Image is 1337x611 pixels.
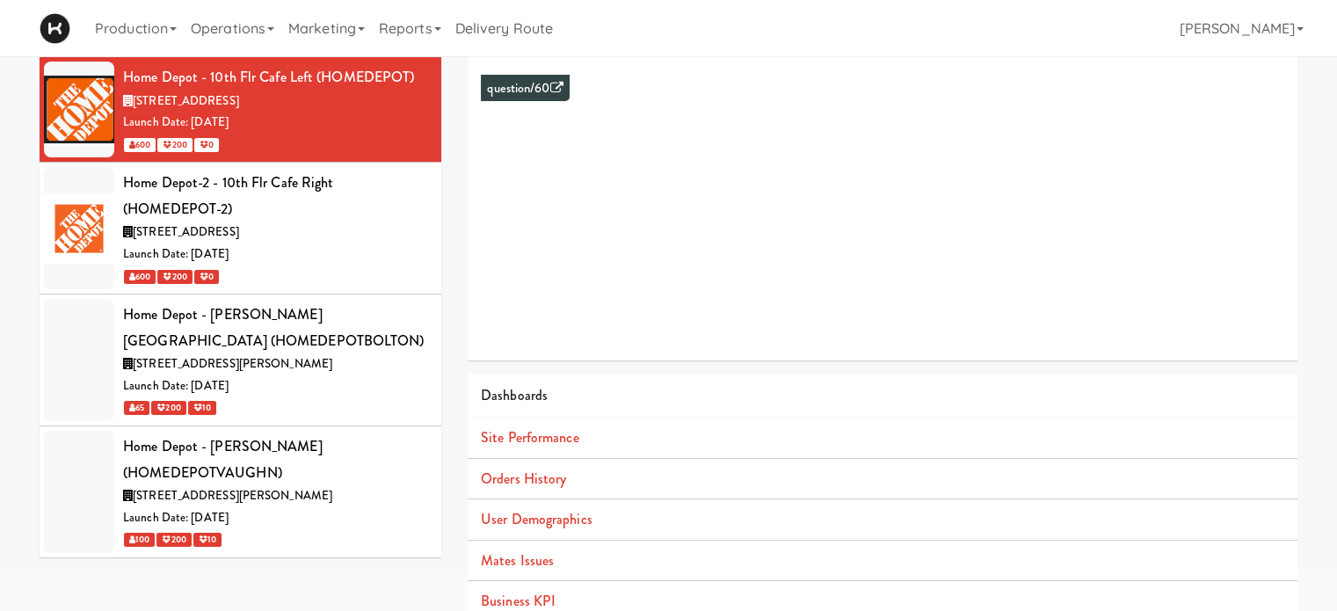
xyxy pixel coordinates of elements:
a: Orders History [481,469,566,489]
span: 100 [124,533,155,547]
div: Home Depot - [PERSON_NAME] (HOMEDEPOTVAUGHN) [123,433,428,485]
li: Home Depot - [PERSON_NAME][GEOGRAPHIC_DATA] (HOMEDEPOTBOLTON)[STREET_ADDRESS][PERSON_NAME]Launch ... [40,295,441,426]
span: [STREET_ADDRESS] [133,223,239,240]
li: Home Depot - 10th Flr Cafe Left (HOMEDEPOT)[STREET_ADDRESS]Launch Date: [DATE] 600 200 0 [40,57,441,163]
span: 200 [157,138,192,152]
span: Dashboards [481,385,548,405]
div: Home Depot - [PERSON_NAME][GEOGRAPHIC_DATA] (HOMEDEPOTBOLTON) [123,302,428,353]
div: Launch Date: [DATE] [123,507,428,529]
div: Home Depot - 10th Flr Cafe Left (HOMEDEPOT) [123,64,428,91]
span: 10 [193,533,222,547]
a: User Demographics [481,509,592,529]
li: Home Depot-2 - 10th Flr Cafe Right (HOMEDEPOT-2)[STREET_ADDRESS]Launch Date: [DATE] 600 200 0 [40,163,441,295]
span: 200 [151,401,185,415]
span: [STREET_ADDRESS][PERSON_NAME] [133,355,332,372]
span: 600 [124,138,156,152]
div: Launch Date: [DATE] [123,112,428,134]
a: Mates Issues [481,550,554,571]
span: 200 [156,533,191,547]
span: [STREET_ADDRESS] [133,92,239,109]
a: question/60 [487,79,563,98]
a: Site Performance [481,427,579,447]
span: 10 [188,401,216,415]
div: Home Depot-2 - 10th Flr Cafe Right (HOMEDEPOT-2) [123,170,428,222]
li: Home Depot - [PERSON_NAME] (HOMEDEPOTVAUGHN)[STREET_ADDRESS][PERSON_NAME]Launch Date: [DATE] 100 ... [40,426,441,557]
span: 0 [194,270,219,284]
span: 0 [194,138,219,152]
span: 200 [157,270,192,284]
a: Business KPI [481,591,556,611]
div: Launch Date: [DATE] [123,375,428,397]
img: Micromart [40,13,70,44]
span: 600 [124,270,156,284]
span: 65 [124,401,149,415]
span: [STREET_ADDRESS][PERSON_NAME] [133,487,332,504]
div: Launch Date: [DATE] [123,244,428,265]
